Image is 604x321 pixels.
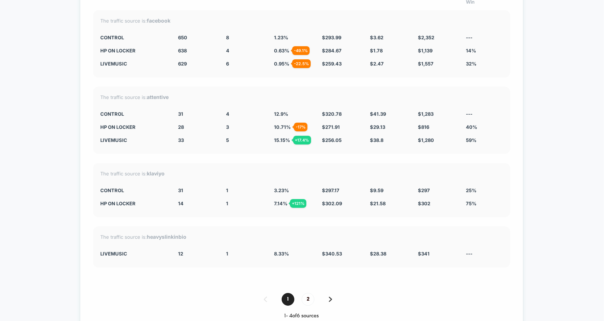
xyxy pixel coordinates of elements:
div: 25% [466,187,503,193]
span: $ 9.59 [370,187,383,193]
span: $ 21.58 [370,201,386,206]
span: 1.23 % [274,35,288,40]
span: 15.15 % [274,137,290,143]
span: 10.71 % [274,124,291,130]
span: $ 1,283 [418,111,434,117]
span: 1 [226,251,228,257]
div: The traffic source is: [100,170,503,177]
div: --- [466,35,503,40]
div: 32% [466,61,503,67]
span: $ 302 [418,201,430,206]
strong: attentive [147,94,169,100]
div: livemusic [100,137,167,143]
span: $ 3.62 [370,35,383,40]
div: CONTROL [100,111,167,117]
span: 629 [178,61,187,67]
span: $ 2,352 [418,35,434,40]
span: $ 320.78 [322,111,342,117]
span: $ 38.8 [370,137,383,143]
div: 75% [466,201,503,206]
div: hp on locker [100,48,167,53]
span: 0.95 % [274,61,289,67]
strong: heavyslinkinbio [147,234,186,240]
span: 33 [178,137,184,143]
span: 8.33 % [274,251,289,257]
div: - 17 % [294,123,307,131]
div: The traffic source is: [100,17,503,24]
div: hp on locker [100,124,167,130]
span: 1 [282,293,294,306]
div: CONTROL [100,187,167,193]
span: 4 [226,48,229,53]
div: + 121 % [290,199,306,208]
div: - 22.5 % [292,59,311,68]
span: $ 259.43 [322,61,342,67]
div: CONTROL [100,35,167,40]
span: $ 297.17 [322,187,339,193]
span: 4 [226,111,229,117]
span: 14 [178,201,184,206]
span: $ 297 [418,187,430,193]
span: $ 302.09 [322,201,342,206]
img: pagination forward [329,297,332,302]
div: --- [466,111,503,117]
span: $ 340.53 [322,251,342,257]
div: --- [466,251,503,257]
span: $ 41.39 [370,111,386,117]
div: 40% [466,124,503,130]
div: The traffic source is: [100,94,503,100]
span: 8 [226,35,229,40]
span: $ 1,557 [418,61,434,67]
span: $ 293.99 [322,35,341,40]
span: 638 [178,48,187,53]
span: 3 [226,124,229,130]
span: 12 [178,251,183,257]
span: 3.23 % [274,187,289,193]
span: $ 28.38 [370,251,386,257]
span: 31 [178,187,183,193]
div: 1 - 4 of 6 sources [93,313,510,319]
div: livemusic [100,251,167,257]
span: $ 2.47 [370,61,384,67]
strong: klaviyo [147,170,165,177]
span: 7.14 % [274,201,287,206]
div: hp on locker [100,201,167,206]
strong: facebook [147,17,170,24]
span: $ 1,139 [418,48,432,53]
span: 28 [178,124,184,130]
div: livemusic [100,61,167,67]
span: 12.9 % [274,111,288,117]
span: 6 [226,61,229,67]
span: 0.63 % [274,48,289,53]
span: 1 [226,201,228,206]
span: $ 284.67 [322,48,342,53]
div: + 17.4 % [293,136,311,144]
span: $ 816 [418,124,429,130]
div: 59% [466,137,503,143]
span: 5 [226,137,229,143]
span: $ 1.78 [370,48,383,53]
div: The traffic source is: [100,234,503,240]
span: $ 29.13 [370,124,385,130]
span: $ 1,280 [418,137,434,143]
span: $ 271.91 [322,124,340,130]
span: 1 [226,187,228,193]
span: $ 341 [418,251,430,257]
span: 31 [178,111,183,117]
span: $ 256.05 [322,137,342,143]
div: 14% [466,48,503,53]
div: - 49.1 % [292,46,310,55]
span: 2 [302,293,314,306]
span: 650 [178,35,187,40]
